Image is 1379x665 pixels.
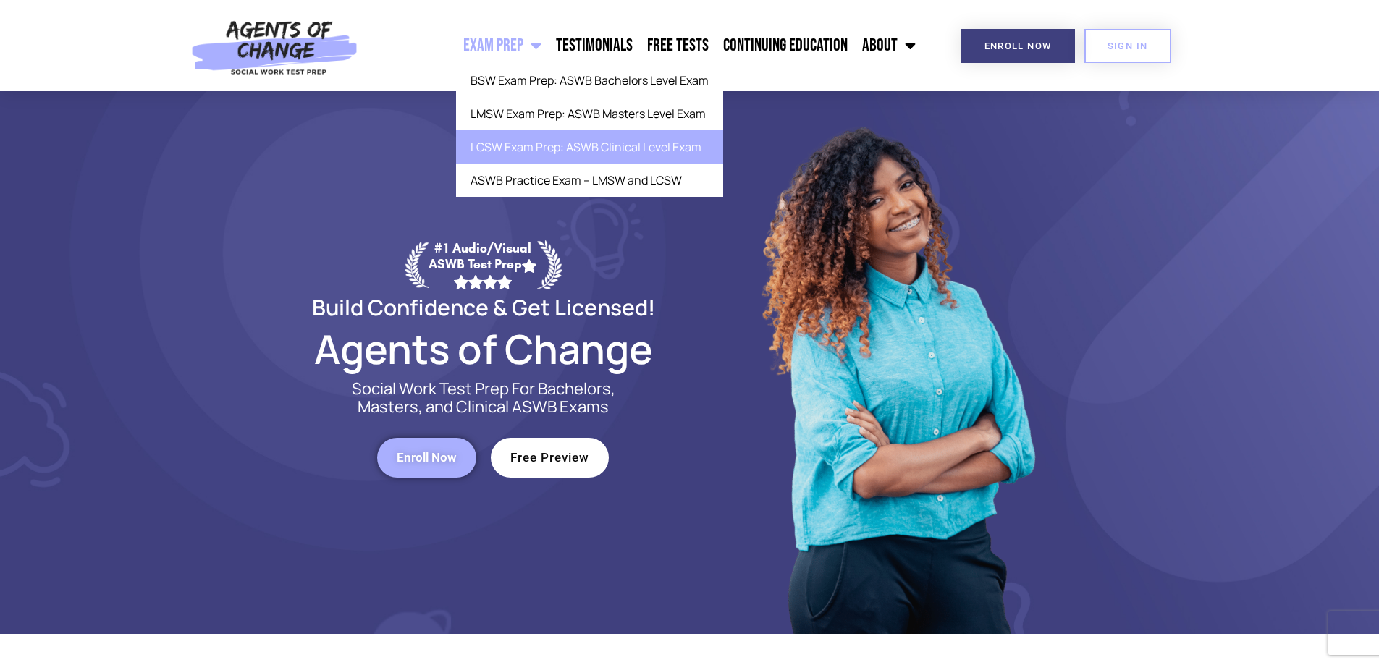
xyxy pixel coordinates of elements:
span: SIGN IN [1108,41,1148,51]
a: LCSW Exam Prep: ASWB Clinical Level Exam [456,130,723,164]
p: Social Work Test Prep For Bachelors, Masters, and Clinical ASWB Exams [335,380,632,416]
span: Enroll Now [397,452,457,464]
nav: Menu [366,27,923,64]
a: Free Tests [640,27,716,64]
img: Website Image 1 (1) [751,91,1041,634]
a: Enroll Now [377,438,476,478]
span: Enroll Now [984,41,1052,51]
a: Continuing Education [716,27,855,64]
h2: Build Confidence & Get Licensed! [277,297,690,318]
a: LMSW Exam Prep: ASWB Masters Level Exam [456,97,723,130]
a: SIGN IN [1084,29,1171,63]
a: Free Preview [491,438,609,478]
h2: Agents of Change [277,332,690,365]
a: ASWB Practice Exam – LMSW and LCSW [456,164,723,197]
a: Exam Prep [456,27,549,64]
a: Testimonials [549,27,640,64]
a: BSW Exam Prep: ASWB Bachelors Level Exam [456,64,723,97]
div: #1 Audio/Visual ASWB Test Prep [429,240,537,289]
a: Enroll Now [961,29,1075,63]
a: About [855,27,923,64]
span: Free Preview [510,452,589,464]
ul: Exam Prep [456,64,723,197]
